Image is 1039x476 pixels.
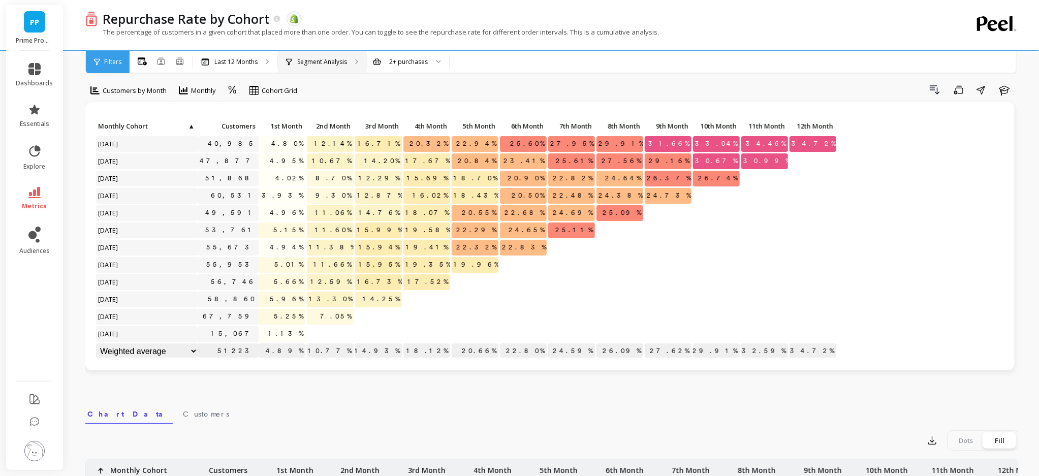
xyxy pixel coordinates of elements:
[548,343,595,359] p: 24.59%
[596,119,644,135] div: Toggle SortBy
[403,205,451,220] span: 18.07%
[103,86,167,96] span: Customers by Month
[16,79,53,87] span: dashboards
[209,274,259,290] a: 56,746
[357,240,402,255] span: 15.94%
[340,459,380,475] p: 2nd Month
[361,292,402,307] span: 14.25%
[741,119,788,133] p: 11th Month
[110,459,167,475] p: Monthly Cohort
[261,122,302,130] span: 1st Month
[644,119,692,135] div: Toggle SortBy
[85,11,98,26] img: header icon
[258,119,306,135] div: Toggle SortBy
[456,153,498,169] span: 20.84%
[696,171,740,186] span: 26.74%
[508,136,547,151] span: 25.60%
[355,223,404,238] span: 15.99%
[950,432,983,449] div: Dots
[96,309,121,324] span: [DATE]
[268,205,305,220] span: 4.96%
[313,171,354,186] span: 8.70%
[403,119,451,135] div: Toggle SortBy
[308,274,354,290] span: 12.59%
[313,223,354,238] span: 11.60%
[273,171,305,186] span: 4.02%
[290,14,299,23] img: api.shopify.svg
[209,459,247,475] p: Customers
[104,58,121,66] span: Filters
[548,119,596,135] div: Toggle SortBy
[260,188,305,203] span: 3.93%
[403,119,450,133] p: 4th Month
[198,119,259,133] p: Customers
[268,153,305,169] span: 4.95%
[203,205,259,220] a: 49,591
[268,292,305,307] span: 5.96%
[96,274,121,290] span: [DATE]
[403,153,452,169] span: 17.67%
[85,27,659,37] p: The percentage of customers in a given cohort that placed more than one order. You can toggle to ...
[16,37,53,45] p: Prime Prometics™
[259,343,305,359] p: 4.89%
[792,122,833,130] span: 12th Month
[551,171,595,186] span: 22.82%
[452,171,499,186] span: 18.70%
[408,459,446,475] p: 3rd Month
[198,153,260,169] a: 47,877
[454,122,495,130] span: 5th Month
[647,153,691,169] span: 29.16%
[451,119,499,135] div: Toggle SortBy
[502,205,547,220] span: 22.68%
[741,119,789,135] div: Toggle SortBy
[355,188,404,203] span: 12.87%
[601,205,643,220] span: 25.09%
[307,119,354,133] p: 2nd Month
[30,16,39,28] span: PP
[96,240,121,255] span: [DATE]
[307,240,357,255] span: 11.38%
[313,205,354,220] span: 11.06%
[96,223,121,238] span: [DATE]
[206,292,259,307] a: 58,860
[297,58,347,66] p: Segment Analysis
[197,119,245,135] div: Toggle SortBy
[540,459,578,475] p: 5th Month
[645,119,691,133] p: 9th Month
[268,240,305,255] span: 4.94%
[501,153,547,169] span: 23.41%
[24,163,46,171] span: explore
[744,136,788,151] span: 34.46%
[454,240,498,255] span: 22.32%
[474,459,512,475] p: 4th Month
[403,257,453,272] span: 19.35%
[506,171,547,186] span: 20.90%
[500,119,547,133] p: 6th Month
[738,459,776,475] p: 8th Month
[596,119,643,133] p: 8th Month
[646,136,691,151] span: 31.66%
[313,188,354,203] span: 9.30%
[645,188,693,203] span: 24.73%
[404,240,450,255] span: 19.41%
[741,343,788,359] p: 32.59%
[454,136,498,151] span: 22.94%
[96,205,121,220] span: [DATE]
[356,136,402,151] span: 16.71%
[452,119,498,133] p: 5th Month
[269,136,305,151] span: 4.80%
[596,343,643,359] p: 26.09%
[548,136,596,151] span: 27.95%
[355,343,402,359] p: 14.93%
[20,120,49,128] span: essentials
[411,188,450,203] span: 16.02%
[554,153,595,169] span: 25.61%
[307,292,355,307] span: 13.30%
[362,153,402,169] span: 14.20%
[452,188,501,203] span: 18.43%
[693,153,740,169] span: 30.67%
[647,122,688,130] span: 9th Month
[310,153,354,169] span: 10.67%
[96,171,121,186] span: [DATE]
[692,119,741,135] div: Toggle SortBy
